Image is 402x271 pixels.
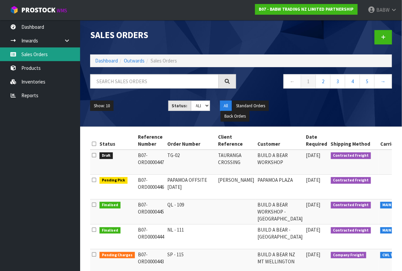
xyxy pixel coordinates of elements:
[330,74,345,89] a: 3
[259,6,354,12] strong: B07 - BABW TRADING NZ LIMITED PARTNERSHIP
[99,202,121,209] span: Finalised
[90,101,114,111] button: Show: 10
[220,101,232,111] button: All
[283,74,301,89] a: ←
[256,199,305,224] td: BUILD A BEAR WORKSHOP - [GEOGRAPHIC_DATA]
[256,174,305,199] td: PAPAMOA PLAZA
[306,177,321,183] span: [DATE]
[345,74,360,89] a: 4
[360,74,375,89] a: 5
[166,174,217,199] td: PAPAMOA OFFSITE [DATE]
[151,57,177,64] span: Sales Orders
[172,103,188,109] strong: Status:
[331,152,371,159] span: Contracted Freight
[331,202,371,209] span: Contracted Freight
[305,132,329,150] th: Date Required
[306,251,321,258] span: [DATE]
[232,101,269,111] button: Standard Orders
[90,30,236,40] h1: Sales Orders
[217,132,256,150] th: Client Reference
[99,252,135,259] span: Pending Charges
[217,174,256,199] td: [PERSON_NAME]
[301,74,316,89] a: 1
[306,152,321,158] span: [DATE]
[137,132,166,150] th: Reference Number
[166,150,217,175] td: TG-02
[137,199,166,224] td: B07-ORD0000445
[95,57,118,64] a: Dashboard
[21,6,55,14] span: ProStock
[137,174,166,199] td: B07-ORD0000446
[376,7,390,13] span: BABW
[166,224,217,249] td: NL - 111
[124,57,145,64] a: Outwards
[137,224,166,249] td: B07-ORD0000444
[374,74,392,89] a: →
[221,111,249,122] button: Back Orders
[99,227,121,234] span: Finalised
[166,199,217,224] td: QL - 109
[57,7,67,14] small: WMS
[306,201,321,208] span: [DATE]
[256,224,305,249] td: BUILD A BEAR - [GEOGRAPHIC_DATA]
[256,150,305,175] td: BUILD A BEAR WORKSHOP
[217,150,256,175] td: TAURANGA CROSSING
[99,152,113,159] span: Draft
[10,6,18,14] img: cube-alt.png
[256,132,305,150] th: Customer
[331,227,371,234] span: Contracted Freight
[99,177,128,184] span: Pending Pick
[316,74,331,89] a: 2
[137,150,166,175] td: B07-ORD0000447
[90,74,219,89] input: Search sales orders
[331,177,371,184] span: Contracted Freight
[306,227,321,233] span: [DATE]
[166,132,217,150] th: Order Number
[331,252,367,259] span: Company Freight
[98,132,137,150] th: Status
[246,74,392,91] nav: Page navigation
[329,132,379,150] th: Shipping Method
